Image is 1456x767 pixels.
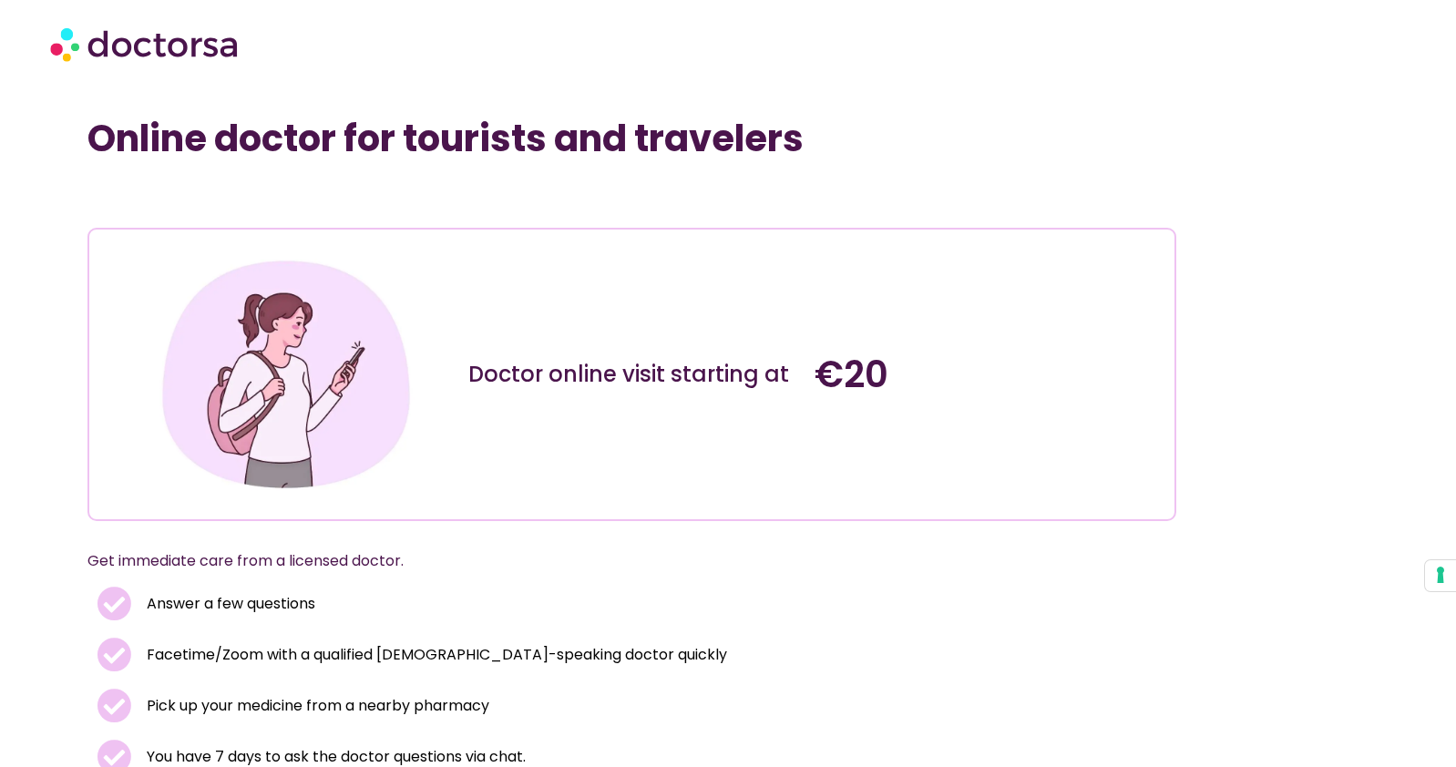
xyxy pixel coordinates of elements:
h4: €20 [815,353,1143,396]
div: Doctor online visit starting at [468,360,796,389]
span: Answer a few questions [142,591,315,617]
span: Pick up your medicine from a nearby pharmacy [142,693,489,719]
img: Illustration depicting a young woman in a casual outfit, engaged with her smartphone. She has a p... [155,243,417,506]
iframe: Customer reviews powered by Trustpilot [122,188,395,210]
h1: Online doctor for tourists and travelers [87,117,1176,160]
p: Get immediate care from a licensed doctor. [87,548,1133,574]
button: Your consent preferences for tracking technologies [1425,560,1456,591]
span: Facetime/Zoom with a qualified [DEMOGRAPHIC_DATA]-speaking doctor quickly [142,642,727,668]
